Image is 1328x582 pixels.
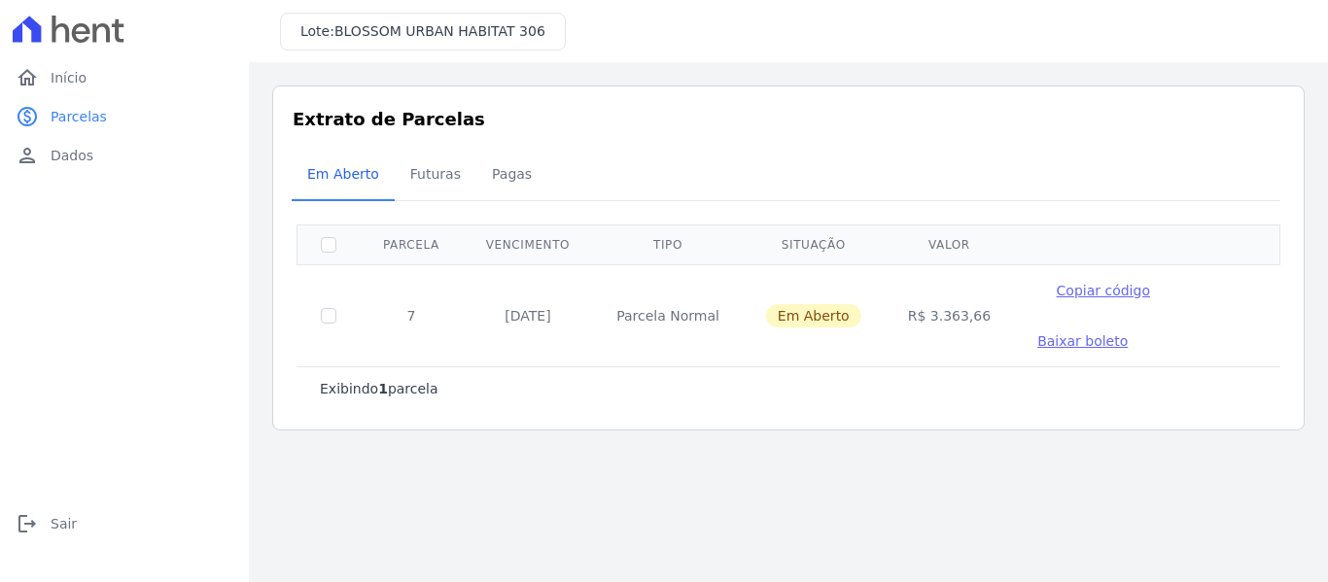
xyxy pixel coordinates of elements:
a: paidParcelas [8,97,241,136]
h3: Lote: [300,21,545,42]
a: Baixar boleto [1037,331,1128,351]
th: Vencimento [463,224,593,264]
a: homeInício [8,58,241,97]
span: Baixar boleto [1037,333,1128,349]
span: BLOSSOM URBAN HABITAT 306 [334,23,545,39]
td: R$ 3.363,66 [885,264,1014,366]
a: logoutSair [8,504,241,543]
span: Em Aberto [296,154,391,193]
span: Parcelas [51,107,107,126]
th: Parcela [360,224,463,264]
span: Em Aberto [766,304,861,327]
span: Sair [51,514,77,533]
span: Copiar código [1057,283,1150,298]
th: Tipo [593,224,743,264]
a: Futuras [395,151,476,201]
b: 1 [378,381,388,396]
a: Em Aberto [292,151,395,201]
button: Copiar código [1037,281,1169,300]
a: Pagas [476,151,547,201]
p: Exibindo parcela [320,379,438,398]
span: Pagas [480,154,543,193]
th: Valor [885,224,1014,264]
td: [DATE] [463,264,593,366]
th: Situação [743,224,885,264]
span: Dados [51,146,93,165]
i: person [16,144,39,167]
i: home [16,66,39,89]
a: personDados [8,136,241,175]
i: logout [16,512,39,535]
td: 7 [360,264,463,366]
span: Futuras [399,154,472,193]
span: Início [51,68,87,87]
h3: Extrato de Parcelas [293,106,1284,132]
i: paid [16,105,39,128]
td: Parcela Normal [593,264,743,366]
